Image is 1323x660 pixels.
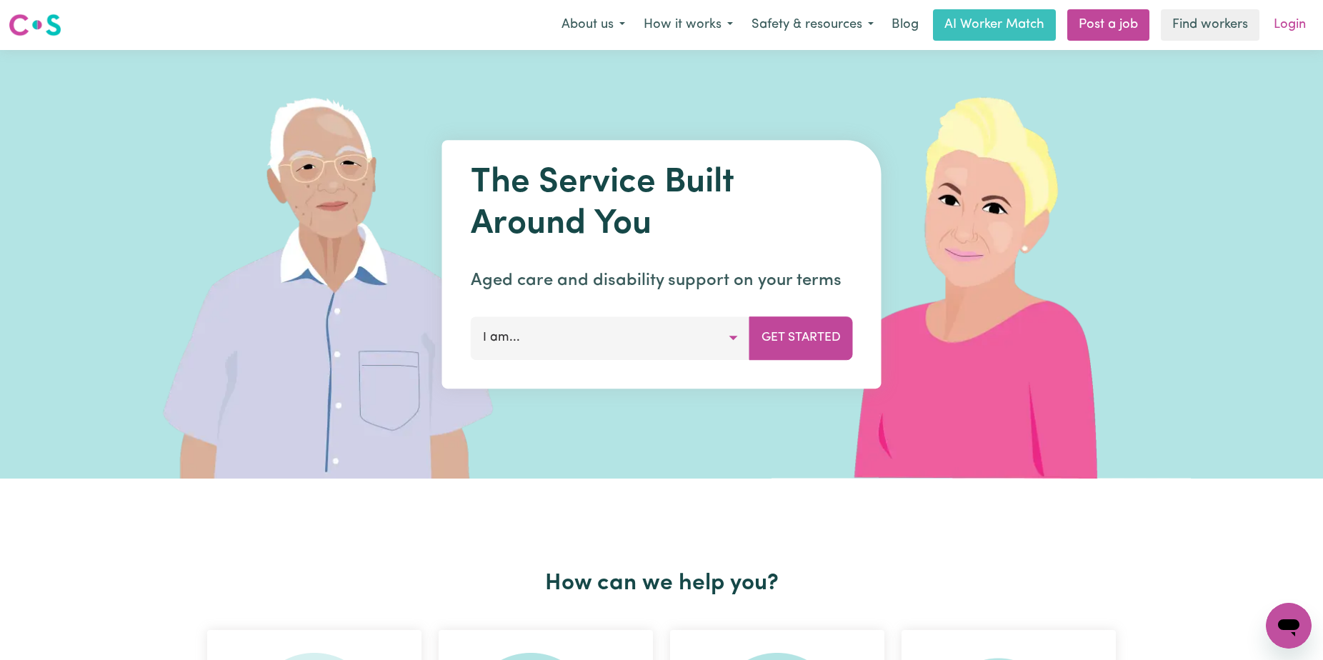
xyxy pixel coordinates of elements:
button: About us [552,10,634,40]
button: I am... [471,316,750,359]
a: Careseekers logo [9,9,61,41]
a: Find workers [1161,9,1259,41]
p: Aged care and disability support on your terms [471,268,853,294]
a: Login [1265,9,1314,41]
button: Get Started [749,316,853,359]
iframe: Button to launch messaging window [1266,603,1312,649]
img: Careseekers logo [9,12,61,38]
h2: How can we help you? [199,570,1124,597]
a: AI Worker Match [933,9,1056,41]
button: Safety & resources [742,10,883,40]
a: Post a job [1067,9,1149,41]
h1: The Service Built Around You [471,163,853,245]
button: How it works [634,10,742,40]
a: Blog [883,9,927,41]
